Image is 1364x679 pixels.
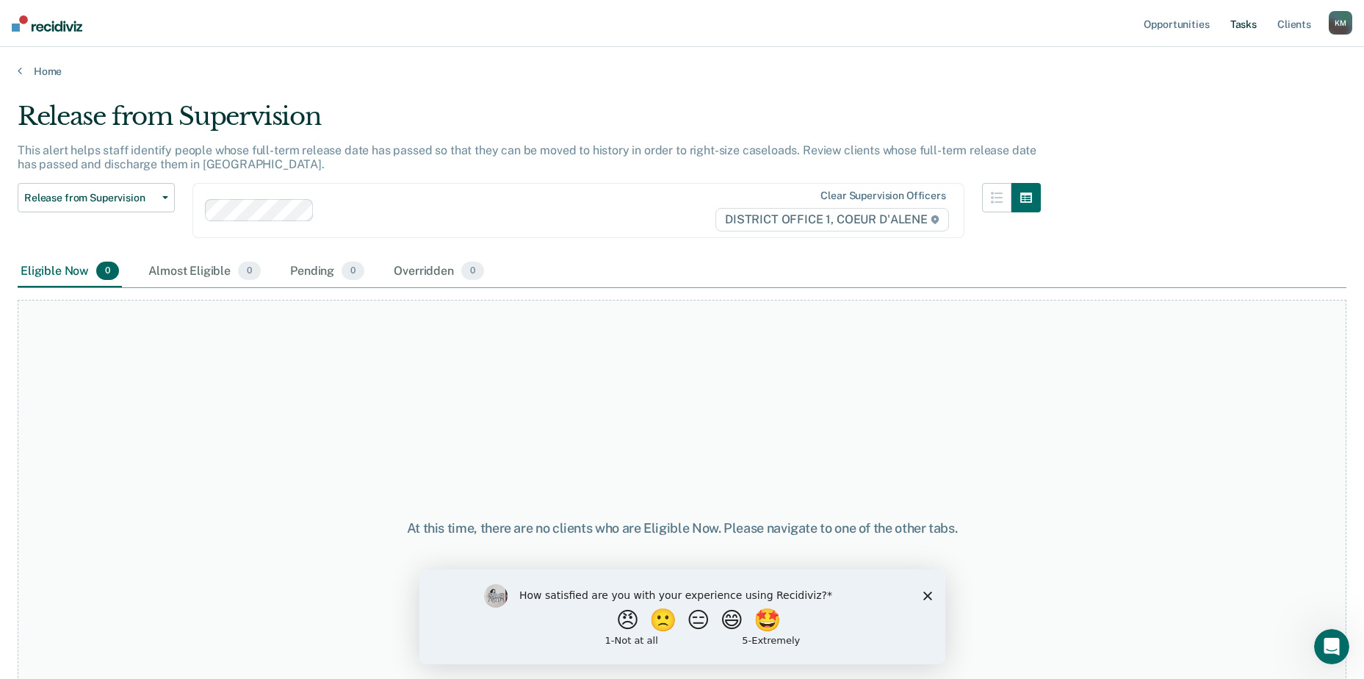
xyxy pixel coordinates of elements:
div: Overridden0 [391,256,487,288]
span: 0 [342,262,364,281]
div: Clear supervision officers [820,190,945,202]
div: Pending0 [287,256,367,288]
div: K M [1329,11,1352,35]
p: This alert helps staff identify people whose full-term release date has passed so that they can b... [18,143,1036,171]
span: 0 [238,262,261,281]
span: Release from Supervision [24,192,156,204]
div: Almost Eligible0 [145,256,264,288]
img: Recidiviz [12,15,82,32]
div: At this time, there are no clients who are Eligible Now. Please navigate to one of the other tabs. [350,520,1014,536]
a: Home [18,65,1346,78]
iframe: Survey by Kim from Recidiviz [419,570,945,664]
div: Eligible Now0 [18,256,122,288]
div: Release from Supervision [18,101,1041,143]
button: Release from Supervision [18,183,175,212]
span: 0 [461,262,484,281]
iframe: Intercom live chat [1314,629,1349,664]
span: DISTRICT OFFICE 1, COEUR D'ALENE [715,208,949,231]
span: 0 [96,262,119,281]
button: KM [1329,11,1352,35]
